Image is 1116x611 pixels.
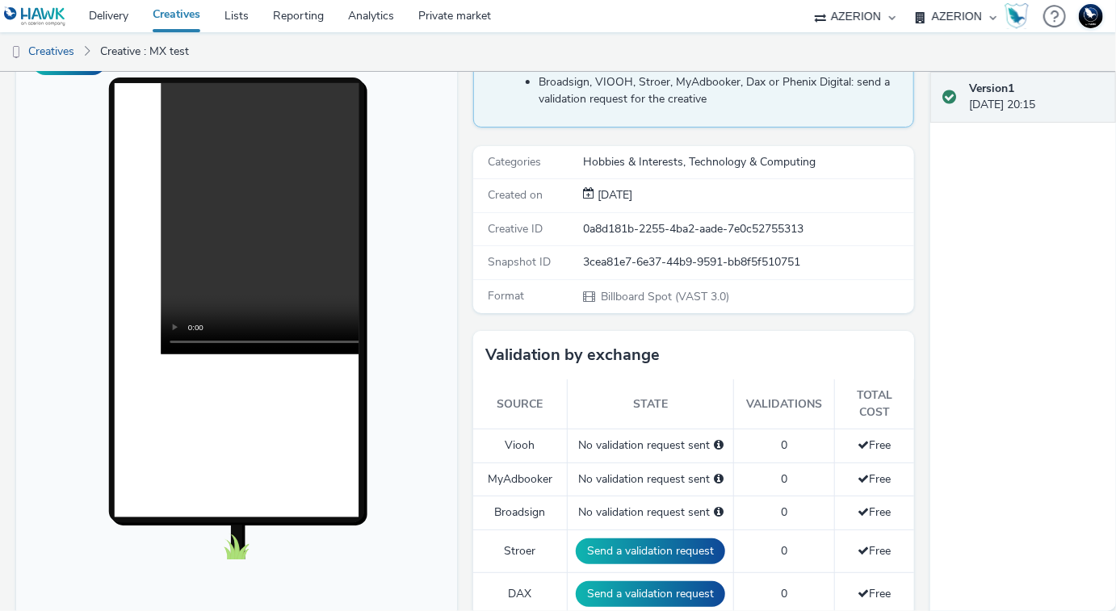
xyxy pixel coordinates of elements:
[92,32,197,71] a: Creative : MX test
[781,586,787,601] span: 0
[8,44,24,61] img: dooh
[488,288,524,303] span: Format
[583,154,913,170] div: Hobbies & Interests, Technology & Computing
[858,504,892,520] span: Free
[781,543,787,559] span: 0
[1005,3,1035,29] a: Hawk Academy
[594,187,632,203] div: Creation 15 October 2025, 20:15
[576,471,725,488] div: No validation request sent
[576,437,725,454] div: No validation request sent
[473,462,568,496] td: MyAdbooker
[970,81,1103,114] div: [DATE] 20:15
[576,581,725,607] button: Send a validation request
[4,6,66,27] img: undefined Logo
[714,504,724,521] div: Please select a deal below and click on Send to send a validation request to Broadsign.
[714,437,724,454] div: Please select a deal below and click on Send to send a validation request to Viooh.
[781,471,787,487] span: 0
[858,543,892,559] span: Free
[488,254,551,270] span: Snapshot ID
[858,437,892,453] span: Free
[488,154,541,169] span: Categories
[473,379,568,429] th: Source
[858,586,892,601] span: Free
[473,529,568,572] td: Stroer
[473,496,568,529] td: Broadsign
[835,379,914,429] th: Total cost
[576,538,725,564] button: Send a validation request
[568,379,734,429] th: State
[734,379,835,429] th: Validations
[488,187,543,203] span: Created on
[594,187,632,203] span: [DATE]
[485,343,660,367] h3: Validation by exchange
[583,221,913,237] div: 0a8d181b-2255-4ba2-aade-7e0c52755313
[714,471,724,488] div: Please select a deal below and click on Send to send a validation request to MyAdbooker.
[576,504,725,521] div: No validation request sent
[583,254,913,270] div: 3cea81e7-6e37-44b9-9591-bb8f5f510751
[781,437,787,453] span: 0
[539,74,905,107] li: Broadsign, VIOOH, Stroer, MyAdbooker, Dax or Phenix Digital: send a validation request for the cr...
[1079,4,1103,28] img: Support Hawk
[1005,3,1029,29] img: Hawk Academy
[488,221,543,236] span: Creative ID
[970,81,1015,96] strong: Version 1
[858,471,892,487] span: Free
[473,429,568,462] td: Viooh
[781,504,787,520] span: 0
[599,289,729,304] span: Billboard Spot (VAST 3.0)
